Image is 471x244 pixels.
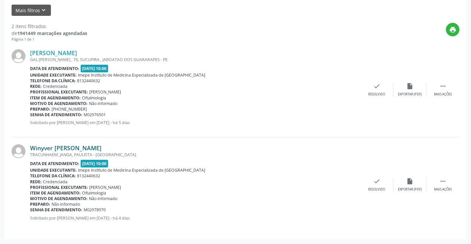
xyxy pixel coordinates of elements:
[81,160,108,167] span: [DATE] 10:00
[30,201,50,207] b: Preparo:
[81,65,108,72] span: [DATE] 10:00
[30,78,76,84] b: Telefone da clínica:
[30,185,88,190] b: Profissional executante:
[12,144,25,158] img: img
[30,106,50,112] b: Preparo:
[30,144,101,152] a: Winyver [PERSON_NAME]
[12,37,87,42] div: Página 1 de 1
[30,173,76,179] b: Telefone da clínica:
[40,7,47,14] i: keyboard_arrow_down
[446,23,459,36] button: print
[373,83,380,90] i: check
[12,5,51,16] button: Mais filtroskeyboard_arrow_down
[43,179,67,185] span: Credenciada
[30,101,88,106] b: Motivo de agendamento:
[89,196,117,201] span: Não informado
[84,112,106,118] span: M02976501
[30,112,82,118] b: Senha de atendimento:
[89,185,121,190] span: [PERSON_NAME]
[17,30,87,36] strong: 1941449 marcações agendadas
[398,187,422,192] div: Exportar (PDF)
[449,26,456,33] i: print
[12,23,87,30] div: 2 itens filtrados
[434,92,452,97] div: Mais ações
[52,201,80,207] span: Não informado
[30,72,77,78] b: Unidade executante:
[30,215,360,221] p: Solicitado por [PERSON_NAME] em [DATE] - há 4 dias
[30,84,42,89] b: Rede:
[398,92,422,97] div: Exportar (PDF)
[78,167,205,173] span: Imepe Instituto de Medicina Especializada de [GEOGRAPHIC_DATA]
[82,95,106,101] span: Oftalmologia
[373,178,380,185] i: check
[30,152,360,157] div: TRACUNHAEM, JANGA, PAULISTA - [GEOGRAPHIC_DATA]
[30,179,42,185] b: Rede:
[30,89,88,95] b: Profissional executante:
[43,84,67,89] span: Credenciada
[30,57,360,62] div: GAL [PERSON_NAME] , 76, SUCUPIRA , JABOATAO DOS GUARARAPES - PE
[30,207,82,213] b: Senha de atendimento:
[77,78,100,84] span: 8132440632
[434,187,452,192] div: Mais ações
[52,106,87,112] span: [PHONE_NUMBER]
[30,49,77,56] a: [PERSON_NAME]
[30,95,81,101] b: Item de agendamento:
[89,89,121,95] span: [PERSON_NAME]
[406,178,413,185] i: insert_drive_file
[406,83,413,90] i: insert_drive_file
[89,101,117,106] span: Não informado
[12,49,25,63] img: img
[78,72,205,78] span: Imepe Instituto de Medicina Especializada de [GEOGRAPHIC_DATA]
[439,83,447,90] i: 
[30,167,77,173] b: Unidade executante:
[82,190,106,196] span: Oftalmologia
[439,178,447,185] i: 
[30,66,79,71] b: Data de atendimento:
[84,207,106,213] span: M02978970
[12,30,87,37] div: de
[30,196,88,201] b: Motivo de agendamento:
[30,190,81,196] b: Item de agendamento:
[77,173,100,179] span: 8132440632
[30,161,79,166] b: Data de atendimento:
[30,120,360,125] p: Solicitado por [PERSON_NAME] em [DATE] - há 5 dias
[368,187,385,192] div: Resolvido
[368,92,385,97] div: Resolvido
